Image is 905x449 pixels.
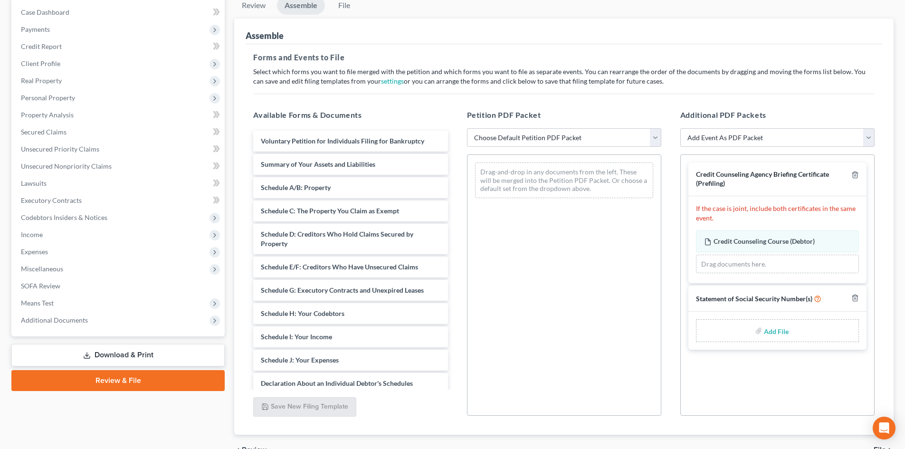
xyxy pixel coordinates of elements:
[21,265,63,273] span: Miscellaneous
[261,137,424,145] span: Voluntary Petition for Individuals Filing for Bankruptcy
[261,356,339,364] span: Schedule J: Your Expenses
[696,295,812,303] span: Statement of Social Security Number(s)
[21,59,60,67] span: Client Profile
[21,94,75,102] span: Personal Property
[21,111,74,119] span: Property Analysis
[253,397,356,417] button: Save New Filing Template
[13,141,225,158] a: Unsecured Priority Claims
[21,213,107,221] span: Codebtors Insiders & Notices
[21,128,67,136] span: Secured Claims
[21,162,112,170] span: Unsecured Nonpriority Claims
[21,145,99,153] span: Unsecured Priority Claims
[873,417,895,439] div: Open Intercom Messenger
[253,109,448,121] h5: Available Forms & Documents
[467,110,541,119] span: Petition PDF Packet
[261,309,344,317] span: Schedule H: Your Codebtors
[21,316,88,324] span: Additional Documents
[714,237,815,245] span: Credit Counseling Course (Debtor)
[696,255,859,274] div: Drag documents here.
[261,207,399,215] span: Schedule C: The Property You Claim as Exempt
[13,4,225,21] a: Case Dashboard
[261,286,424,294] span: Schedule G: Executory Contracts and Unexpired Leases
[21,42,62,50] span: Credit Report
[261,263,418,271] span: Schedule E/F: Creditors Who Have Unsecured Claims
[21,25,50,33] span: Payments
[21,179,47,187] span: Lawsuits
[13,175,225,192] a: Lawsuits
[261,333,332,341] span: Schedule I: Your Income
[13,124,225,141] a: Secured Claims
[13,106,225,124] a: Property Analysis
[21,282,60,290] span: SOFA Review
[696,170,829,187] span: Credit Counseling Agency Briefing Certificate (Prefiling)
[13,158,225,175] a: Unsecured Nonpriority Claims
[21,76,62,85] span: Real Property
[253,52,875,63] h5: Forms and Events to File
[21,8,69,16] span: Case Dashboard
[13,277,225,295] a: SOFA Review
[13,192,225,209] a: Executory Contracts
[381,77,404,85] a: settings
[21,230,43,239] span: Income
[11,344,225,366] a: Download & Print
[253,67,875,86] p: Select which forms you want to file merged with the petition and which forms you want to file as ...
[680,109,875,121] h5: Additional PDF Packets
[13,38,225,55] a: Credit Report
[246,30,284,41] div: Assemble
[261,379,413,387] span: Declaration About an Individual Debtor's Schedules
[21,299,54,307] span: Means Test
[11,370,225,391] a: Review & File
[261,230,413,248] span: Schedule D: Creditors Who Hold Claims Secured by Property
[261,183,331,191] span: Schedule A/B: Property
[21,196,82,204] span: Executory Contracts
[261,160,375,168] span: Summary of Your Assets and Liabilities
[696,204,859,223] p: If the case is joint, include both certificates in the same event.
[21,248,48,256] span: Expenses
[475,162,653,198] div: Drag-and-drop in any documents from the left. These will be merged into the Petition PDF Packet. ...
